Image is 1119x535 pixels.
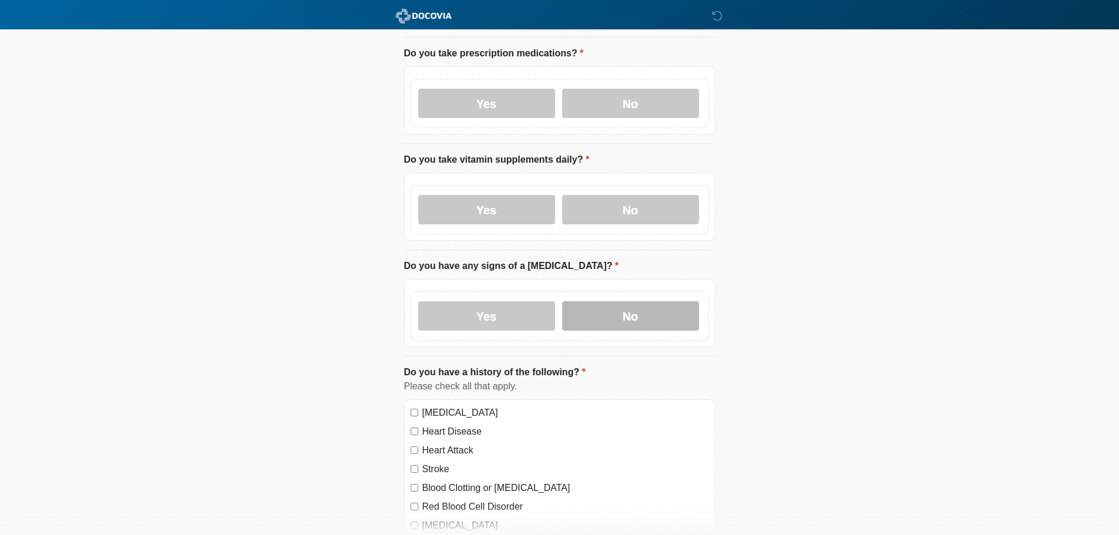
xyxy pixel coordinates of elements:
input: [MEDICAL_DATA] [411,521,418,529]
input: [MEDICAL_DATA] [411,409,418,416]
img: ABC Med Spa- GFEase Logo [392,9,455,23]
label: Red Blood Cell Disorder [422,500,709,514]
label: [MEDICAL_DATA] [422,519,709,533]
input: Stroke [411,465,418,473]
input: Heart Disease [411,428,418,435]
label: No [562,89,699,118]
div: Please check all that apply. [404,379,715,393]
label: Blood Clotting or [MEDICAL_DATA] [422,481,709,495]
input: Red Blood Cell Disorder [411,503,418,510]
label: No [562,301,699,331]
label: Do you have any signs of a [MEDICAL_DATA]? [404,259,619,273]
input: Heart Attack [411,446,418,454]
label: [MEDICAL_DATA] [422,406,709,420]
label: Stroke [422,462,709,476]
input: Blood Clotting or [MEDICAL_DATA] [411,484,418,492]
label: Heart Attack [422,443,709,457]
label: Yes [418,301,555,331]
label: Do you have a history of the following? [404,365,586,379]
label: No [562,195,699,224]
label: Heart Disease [422,425,709,439]
label: Do you take vitamin supplements daily? [404,153,590,167]
label: Yes [418,195,555,224]
label: Do you take prescription medications? [404,46,584,60]
label: Yes [418,89,555,118]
